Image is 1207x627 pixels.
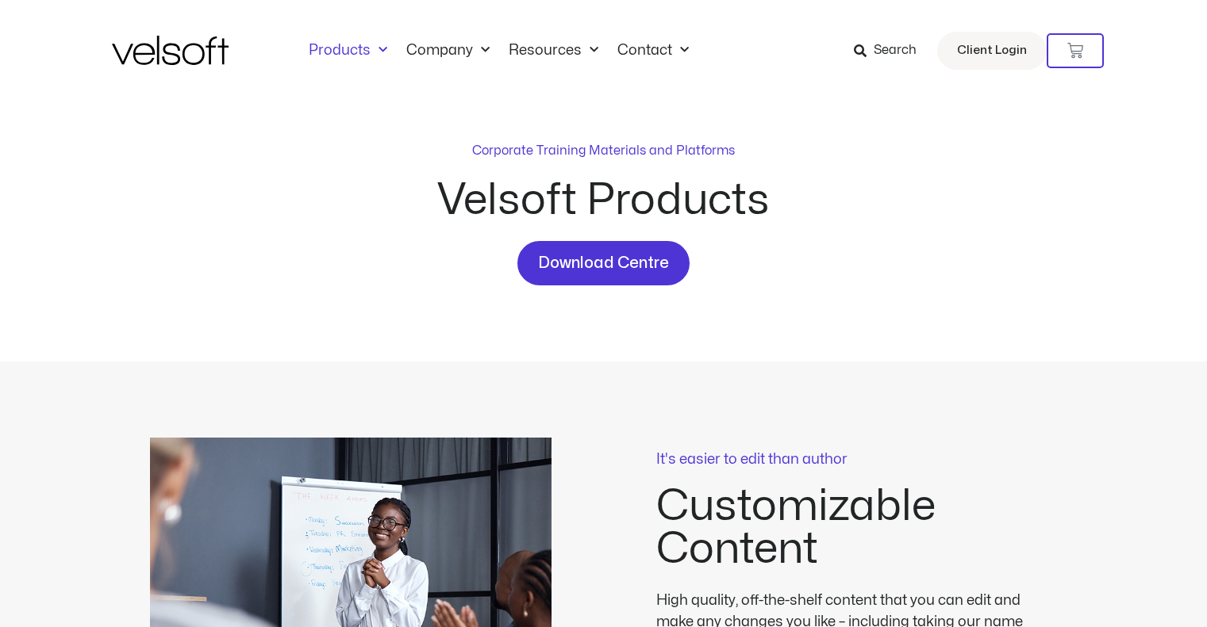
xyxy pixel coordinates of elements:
a: ResourcesMenu Toggle [499,42,608,59]
span: Download Centre [538,250,669,276]
p: Corporate Training Materials and Platforms [472,141,735,160]
p: It's easier to edit than author [656,453,1058,467]
a: Download Centre [517,241,690,285]
a: Search [854,37,928,64]
img: Velsoft Training Materials [112,36,229,65]
span: Search [874,40,917,61]
a: ProductsMenu Toggle [299,42,397,59]
a: CompanyMenu Toggle [397,42,499,59]
h2: Velsoft Products [318,179,890,222]
h2: Customizable Content [656,485,1058,571]
span: Client Login [957,40,1027,61]
a: Client Login [937,32,1047,70]
a: ContactMenu Toggle [608,42,698,59]
nav: Menu [299,42,698,59]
